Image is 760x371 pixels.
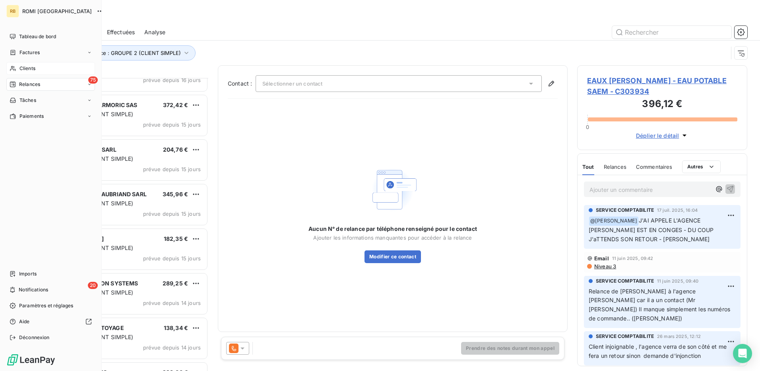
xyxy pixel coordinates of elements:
[6,299,95,312] a: Paramètres et réglages
[22,8,92,14] span: ROMI [GEOGRAPHIC_DATA]
[596,277,654,285] span: SERVICE COMPTABILITE
[6,110,95,123] a: Paiements
[461,342,559,355] button: Prendre des notes durant mon appel
[367,164,418,215] img: Empty state
[657,334,701,339] span: 26 mars 2025, 12:12
[143,344,201,351] span: prévue depuis 14 jours
[364,250,421,263] button: Modifier ce contact
[19,270,37,277] span: Imports
[143,300,201,306] span: prévue depuis 14 jours
[19,318,30,325] span: Aide
[6,46,95,59] a: Factures
[634,131,691,140] button: Déplier le détail
[589,288,732,322] span: Relance de [PERSON_NAME] à l'agence [PERSON_NAME] car il a un contact (Mr [PERSON_NAME]) Il manqu...
[262,80,322,87] span: Sélectionner un contact
[68,50,181,56] span: Plan de relance : GROUPE 2 (CLIENT SIMPLE)
[636,164,673,170] span: Commentaires
[6,268,95,280] a: Imports
[589,343,728,359] span: Client injoignable , l'agence verra de son côté et me fera un retour sinon demande d'injonction
[313,234,472,241] span: Ajouter les informations manquantes pour accéder à la relance
[596,207,654,214] span: SERVICE COMPTABILITE
[38,78,208,371] div: grid
[308,225,477,233] span: Aucun N° de relance par téléphone renseigné pour le contact
[586,124,589,130] span: 0
[144,28,165,36] span: Analyse
[682,160,721,173] button: Autres
[19,33,56,40] span: Tableau de bord
[163,146,188,153] span: 204,76 €
[163,102,188,108] span: 372,42 €
[143,166,201,172] span: prévue depuis 15 jours
[164,235,188,242] span: 182,35 €
[107,28,135,36] span: Effectuées
[582,164,594,170] span: Tout
[19,97,36,104] span: Tâches
[143,77,201,83] span: prévue depuis 16 jours
[6,353,56,366] img: Logo LeanPay
[164,324,188,331] span: 138,34 €
[612,26,731,39] input: Rechercher
[143,255,201,262] span: prévue depuis 15 jours
[657,208,698,213] span: 17 juil. 2025, 16:04
[6,315,95,328] a: Aide
[19,334,50,341] span: Déconnexion
[6,5,19,18] div: RB
[596,333,654,340] span: SERVICE COMPTABILITE
[594,255,609,262] span: Email
[56,45,196,61] button: Plan de relance : GROUPE 2 (CLIENT SIMPLE)
[88,282,98,289] span: 20
[228,80,256,88] label: Contact :
[19,286,48,293] span: Notifications
[143,211,201,217] span: prévue depuis 15 jours
[6,62,95,75] a: Clients
[163,280,188,287] span: 289,25 €
[163,191,188,197] span: 345,96 €
[6,78,95,91] a: 75Relances
[587,97,737,113] h3: 396,12 €
[593,263,616,269] span: Niveau 3
[19,302,73,309] span: Paramètres et réglages
[19,81,40,88] span: Relances
[19,113,44,120] span: Paiements
[6,30,95,43] a: Tableau de bord
[6,94,95,107] a: Tâches
[589,217,715,242] span: J'AI APPELE L'AGENCE [PERSON_NAME] EST EN CONGES - DU COUP J'aTTENDS SON RETOUR - [PERSON_NAME]
[88,76,98,84] span: 75
[143,121,201,128] span: prévue depuis 15 jours
[587,75,737,97] span: EAUX [PERSON_NAME] - EAU POTABLE SAEM - C303934
[657,279,698,283] span: 11 juin 2025, 09:40
[612,256,653,261] span: 11 juin 2025, 09:42
[19,49,40,56] span: Factures
[19,65,35,72] span: Clients
[733,344,752,363] div: Open Intercom Messenger
[604,164,626,170] span: Relances
[589,217,638,226] span: @ [PERSON_NAME]
[636,131,679,140] span: Déplier le détail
